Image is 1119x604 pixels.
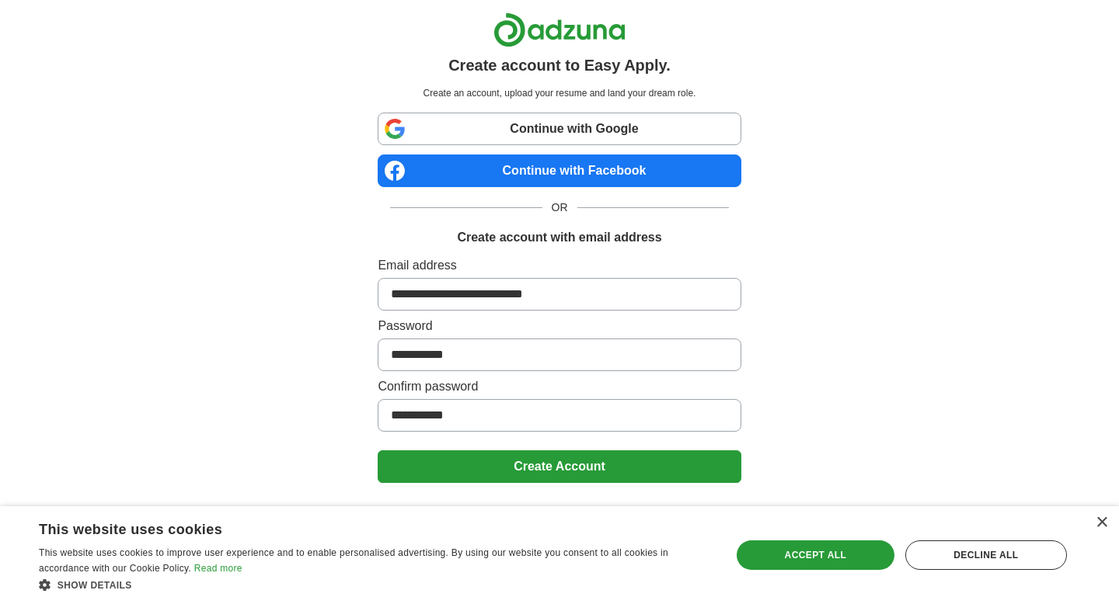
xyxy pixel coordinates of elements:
span: OR [542,200,577,216]
img: Adzuna logo [493,12,626,47]
div: Close [1096,517,1107,529]
div: Accept all [737,540,894,570]
button: Create Account [378,450,741,483]
div: Decline all [905,540,1067,570]
a: Continue with Facebook [378,154,741,187]
div: This website uses cookies [39,515,672,539]
label: Confirm password [378,377,741,396]
span: This website uses cookies to improve user experience and to enable personalised advertising. By u... [39,547,668,574]
h1: Create account with email address [457,228,661,247]
a: Read more, opens a new window [194,563,242,574]
div: Show details [39,577,711,592]
a: Continue with Google [378,113,741,145]
p: Create an account, upload your resume and land your dream role. [381,86,737,100]
h1: Create account to Easy Apply. [448,54,671,77]
label: Password [378,317,741,335]
span: Show details [58,580,132,591]
label: Email address [378,256,741,275]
